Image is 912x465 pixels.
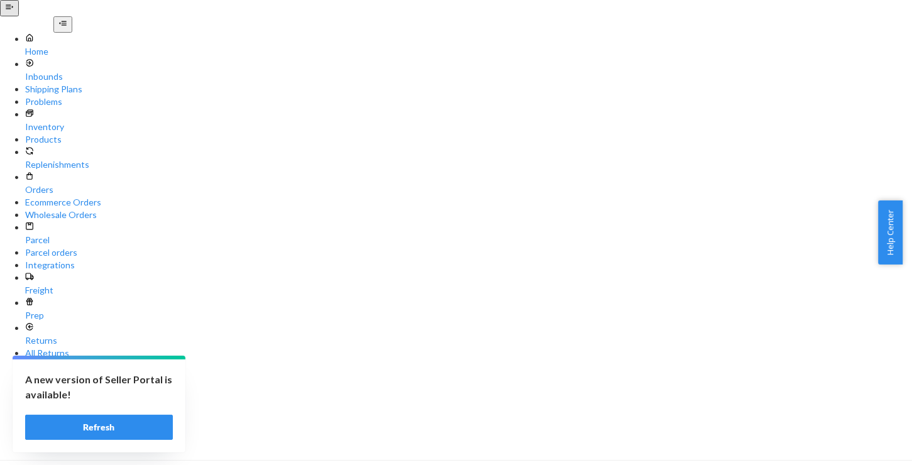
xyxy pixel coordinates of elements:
div: Home [25,45,912,58]
a: Ecommerce Orders [25,196,912,209]
div: Orders [25,183,912,196]
div: Billing [25,435,912,447]
a: Wholesale Orders [25,209,912,221]
a: Analytics [25,410,912,422]
a: Freight [25,271,912,297]
a: Products [25,133,912,146]
a: Prep [25,297,912,322]
a: Orders [25,171,912,196]
a: Shipping Plans [25,83,912,96]
a: Reporting [25,372,912,397]
a: Inventory [25,108,912,133]
a: Get Onboarded [25,359,912,372]
a: Parcel [25,221,912,246]
button: Help Center [878,200,903,265]
p: A new version of Seller Portal is available! [25,372,173,402]
a: Billing [25,422,912,447]
a: Problems [25,96,912,108]
a: Integrations [25,259,912,271]
button: Refresh [25,415,173,440]
div: Reporting [25,385,912,397]
a: Home [25,33,912,58]
a: Reports [25,397,912,410]
a: Replenishments [25,146,912,171]
a: Returns [25,322,912,347]
div: Freight [25,284,912,297]
div: Returns [25,334,912,347]
button: Close Navigation [53,16,72,33]
div: Parcel [25,234,912,246]
div: Replenishments [25,158,912,171]
div: Inventory [25,121,912,133]
a: Inbounds [25,58,912,83]
div: Inbounds [25,70,912,83]
div: Prep [25,309,912,322]
a: Parcel orders [25,246,912,259]
a: All Returns [25,347,912,359]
